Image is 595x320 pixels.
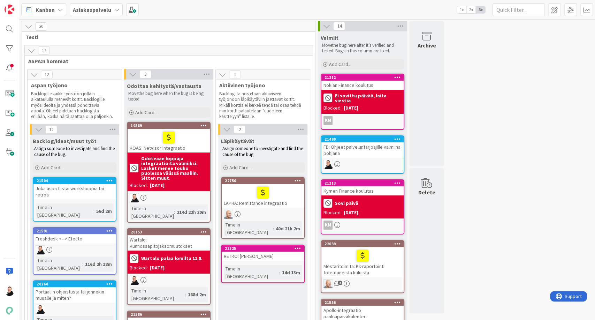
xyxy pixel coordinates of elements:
[321,142,404,158] div: FD: Ohjeet palveluntarjoajille valmiina pohjana
[36,305,45,314] img: AN
[321,116,404,125] div: KM
[344,104,358,112] div: [DATE]
[82,260,83,268] span: :
[128,311,210,318] div: 21586
[222,184,304,208] div: LAPHA: Remittance integraatio
[36,245,45,254] img: AN
[41,70,53,79] span: 12
[466,6,476,13] span: 2x
[25,34,307,40] span: Testi
[225,246,304,251] div: 23325
[33,281,116,303] div: 20264Portaaliin ohjeistusta tai jonnekin muualle ja miten?
[34,146,116,157] span: Assign someone to investigate and find the cause of the bug.
[321,136,404,158] div: 21499FD: Ohjeet palveluntarjoajille valmiina pohjana
[28,58,304,65] span: ASPA:n hommat
[224,265,279,280] div: Time in [GEOGRAPHIC_DATA]
[222,178,304,184] div: 22756
[321,180,404,195] div: 21213Kymen Finance koulutus
[150,264,165,271] div: [DATE]
[325,137,404,142] div: 21499
[130,276,139,285] img: AN
[229,70,241,79] span: 2
[221,137,254,144] span: Läpikäytävät
[37,178,116,183] div: 21504
[36,203,93,219] div: Time in [GEOGRAPHIC_DATA]
[476,6,485,13] span: 3x
[222,146,304,157] span: Assign someone to investigate and find the cause of the bug.
[325,75,404,80] div: 21212
[128,193,210,202] div: AN
[321,180,404,186] div: 21213
[323,209,342,216] div: Blocked:
[219,91,302,119] p: Backlogilta nostetaan aktiiviseen työjonoon läpikäytäviin jaettavat kortit. Mikäli korttia ei ker...
[127,82,201,89] span: Odottaa kehitystä/vastausta
[222,245,304,261] div: 23325RETRO: [PERSON_NAME]
[128,122,210,152] div: 19589KOAS: Netvisor integraatio
[128,122,210,129] div: 19589
[31,91,113,119] p: Backlogille kaikki työstöön jollain aikataululla menevät kortit. Backlogille myös ideoita ja yhde...
[130,204,174,220] div: Time in [GEOGRAPHIC_DATA]
[150,182,165,189] div: [DATE]
[229,164,252,171] span: Add Card...
[141,256,203,261] b: Wartalo palaa lomilta 11.8.
[321,160,404,169] div: AN
[33,281,116,287] div: 20264
[131,123,210,128] div: 19589
[335,93,402,103] b: Ei sovittu päivää, laita viestiä
[333,22,345,30] span: 14
[15,1,32,9] span: Support
[131,230,210,235] div: 20153
[321,136,404,142] div: 21499
[128,90,138,96] span: Move
[321,74,404,81] div: 21212
[323,279,333,288] img: NG
[73,6,111,13] b: Asiakaspalvelu
[222,210,304,219] div: NG
[321,241,404,277] div: 22039Mestaritoimita: Kk-raportointi toteutuneista kuluista
[128,229,210,235] div: 20153
[38,46,50,55] span: 17
[325,241,404,246] div: 22039
[83,260,114,268] div: 116d 2h 18m
[418,41,436,50] div: Archive
[323,116,333,125] div: KM
[5,5,14,14] img: Visit kanbanzone.com
[33,178,116,199] div: 21504Joka aspa tiistai workshoppia tai retroa
[33,234,116,243] div: Freshdesk <--> Efecte
[321,81,404,90] div: Nokian Finance koulutus
[321,186,404,195] div: Kymen Finance koulutus
[33,184,116,199] div: Joka aspa tiistai workshoppia tai retroa
[321,279,404,288] div: NG
[128,235,210,251] div: Wartalo: Kunnossapitojaksomuutokset
[224,221,273,236] div: Time in [GEOGRAPHIC_DATA]
[33,137,97,144] span: Backlog/ideat/muut työt
[322,42,332,48] span: Move
[130,264,148,271] div: Blocked:
[224,210,233,219] img: NG
[222,252,304,261] div: RETRO: [PERSON_NAME]
[321,299,404,306] div: 21556
[93,207,94,215] span: :
[279,269,280,276] span: :
[225,178,304,183] div: 22756
[33,228,116,243] div: 21591Freshdesk <--> Efecte
[329,61,351,67] span: Add Card...
[33,287,116,303] div: Portaaliin ohjeistusta tai jonnekin muualle ja miten?
[493,3,545,16] input: Quick Filter...
[322,43,403,54] p: the bug here after it’s verified and tested. Bugs in this column are fixed.
[418,188,435,196] div: Delete
[321,34,338,41] span: Valmiit
[128,229,210,251] div: 20153Wartalo: Kunnossapitojaksomuutokset
[141,156,208,180] b: Odoteaan loppuja integraatioita valmiiksi. Laskut menee touko puolessa välissä maaliin. Sitten muut.
[128,276,210,285] div: AN
[33,228,116,234] div: 21591
[323,160,333,169] img: AN
[457,6,466,13] span: 1x
[45,125,57,134] span: 12
[36,256,82,272] div: Time in [GEOGRAPHIC_DATA]
[222,245,304,252] div: 23325
[273,225,274,232] span: :
[222,178,304,208] div: 22756LAPHA: Remittance integraatio
[139,70,151,79] span: 3
[5,306,14,315] img: avatar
